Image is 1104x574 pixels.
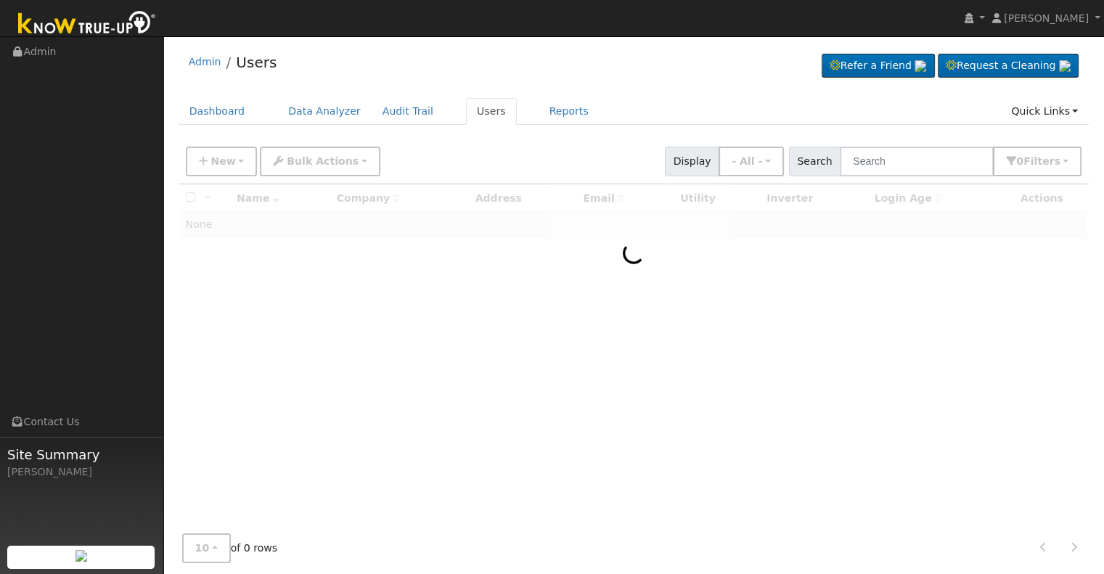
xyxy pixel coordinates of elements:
[179,98,256,125] a: Dashboard
[822,54,935,78] a: Refer a Friend
[1054,155,1060,167] span: s
[938,54,1079,78] a: Request a Cleaning
[186,147,258,176] button: New
[287,155,359,167] span: Bulk Actions
[7,445,155,464] span: Site Summary
[182,533,278,563] span: of 0 rows
[236,54,277,71] a: Users
[1000,98,1089,125] a: Quick Links
[189,56,221,67] a: Admin
[466,98,517,125] a: Users
[11,8,163,41] img: Know True-Up
[915,60,926,72] img: retrieve
[195,542,210,554] span: 10
[7,464,155,480] div: [PERSON_NAME]
[182,533,231,563] button: 10
[665,147,719,176] span: Display
[1004,12,1089,24] span: [PERSON_NAME]
[719,147,784,176] button: - All -
[75,550,87,562] img: retrieve
[1059,60,1071,72] img: retrieve
[372,98,444,125] a: Audit Trail
[277,98,372,125] a: Data Analyzer
[539,98,600,125] a: Reports
[840,147,994,176] input: Search
[210,155,235,167] span: New
[993,147,1081,176] button: 0Filters
[789,147,841,176] span: Search
[260,147,380,176] button: Bulk Actions
[1023,155,1060,167] span: Filter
